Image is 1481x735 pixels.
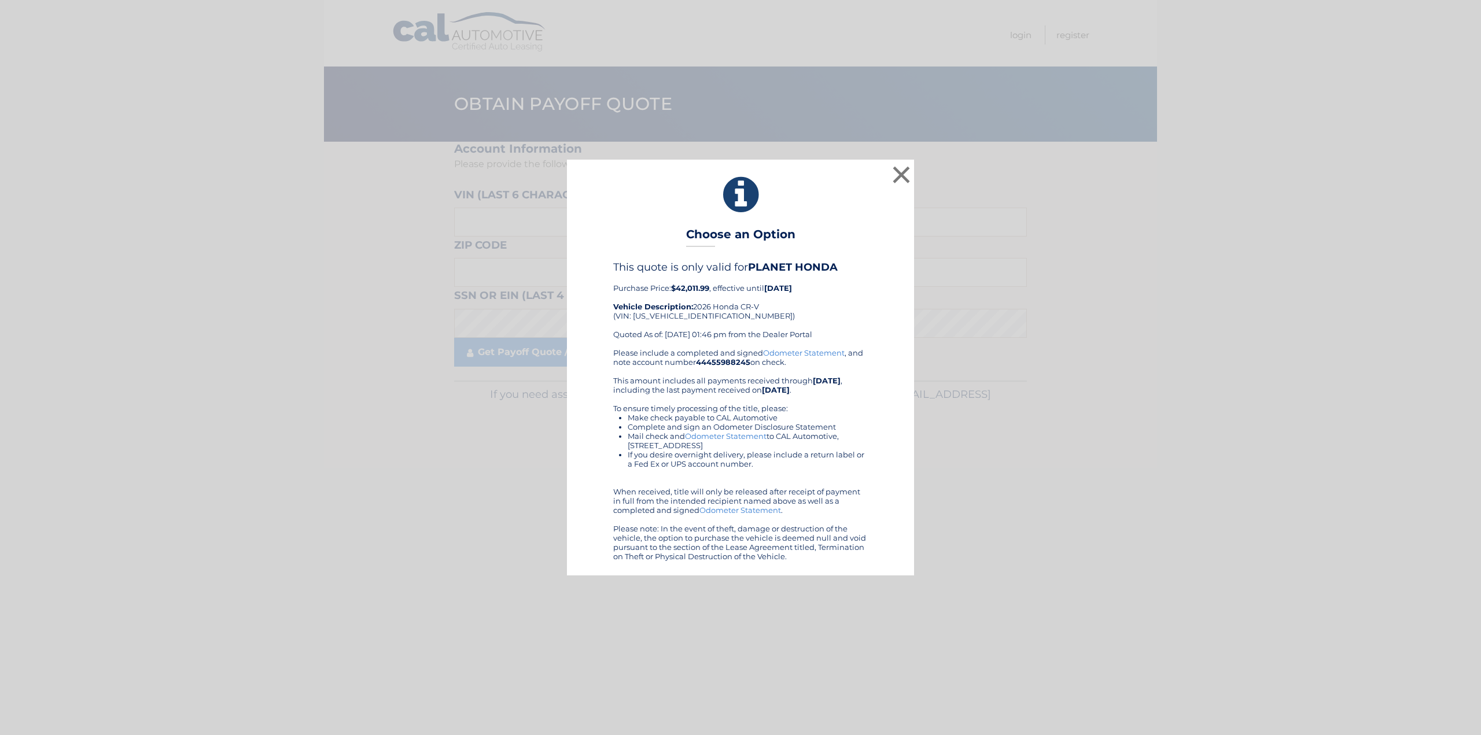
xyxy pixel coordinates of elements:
[628,413,868,422] li: Make check payable to CAL Automotive
[628,431,868,450] li: Mail check and to CAL Automotive, [STREET_ADDRESS]
[685,431,767,441] a: Odometer Statement
[613,261,868,274] h4: This quote is only valid for
[613,348,868,561] div: Please include a completed and signed , and note account number on check. This amount includes al...
[613,261,868,348] div: Purchase Price: , effective until 2026 Honda CR-V (VIN: [US_VEHICLE_IDENTIFICATION_NUMBER]) Quote...
[613,302,693,311] strong: Vehicle Description:
[748,261,838,274] b: PLANET HONDA
[813,376,841,385] b: [DATE]
[628,422,868,431] li: Complete and sign an Odometer Disclosure Statement
[763,348,845,357] a: Odometer Statement
[762,385,790,394] b: [DATE]
[764,283,792,293] b: [DATE]
[686,227,795,248] h3: Choose an Option
[671,283,709,293] b: $42,011.99
[699,505,781,515] a: Odometer Statement
[628,450,868,468] li: If you desire overnight delivery, please include a return label or a Fed Ex or UPS account number.
[696,357,750,367] b: 44455988245
[890,163,913,186] button: ×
